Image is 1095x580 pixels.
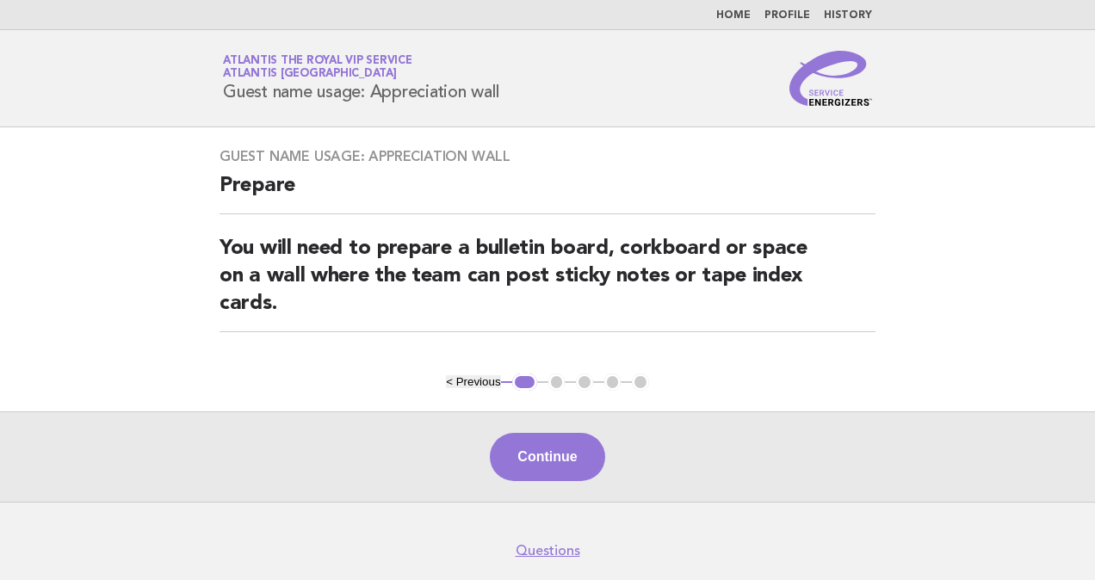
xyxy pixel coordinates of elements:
button: Continue [490,433,604,481]
h2: Prepare [220,172,875,214]
a: Questions [516,542,580,559]
h2: You will need to prepare a bulletin board, corkboard or space on a wall where the team can post s... [220,235,875,332]
button: < Previous [446,375,500,388]
span: Atlantis [GEOGRAPHIC_DATA] [223,69,397,80]
a: Atlantis the Royal VIP ServiceAtlantis [GEOGRAPHIC_DATA] [223,55,412,79]
a: Home [716,10,751,21]
button: 1 [512,373,537,391]
h3: Guest name usage: Appreciation wall [220,148,875,165]
h1: Guest name usage: Appreciation wall [223,56,498,101]
a: Profile [764,10,810,21]
a: History [824,10,872,21]
img: Service Energizers [789,51,872,106]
